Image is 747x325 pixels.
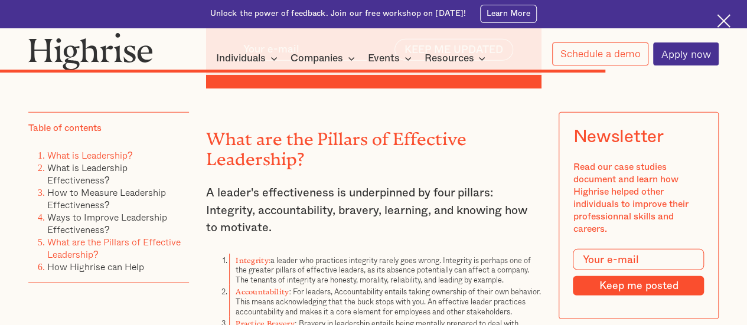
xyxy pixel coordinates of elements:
[210,8,467,19] div: Unlock the power of feedback. Join our free workshop on [DATE]!
[236,319,295,324] strong: Practice Bravery
[28,122,102,134] div: Table of contents
[47,210,167,237] a: Ways to Improve Leadership Effectiveness?
[47,148,133,162] a: What is Leadership?
[291,51,343,65] div: Companies
[28,32,153,70] img: Highrise logo
[47,160,128,187] a: What is Leadership Effectiveness?
[368,51,400,65] div: Events
[206,125,542,165] h2: What are the Pillars of Effective Leadership?
[573,249,704,270] input: Your e-mail
[236,256,270,261] strong: Integrity:
[206,185,542,237] p: A leader's effectiveness is underpinned by four pillars: Integrity, accountability, bravery, lear...
[573,249,704,296] form: Modal Form
[424,51,474,65] div: Resources
[47,260,144,274] a: How Highrise can Help
[573,275,704,295] input: Keep me posted
[229,285,541,316] li: : For leaders, Accountability entails taking ownership of their own behavior. This means acknowle...
[424,51,489,65] div: Resources
[368,51,415,65] div: Events
[216,51,266,65] div: Individuals
[229,254,541,285] li: a leader who practices integrity rarely goes wrong. Integrity is perhaps one of the greater pilla...
[480,5,537,23] a: Learn More
[236,287,289,292] strong: Accountability
[47,185,166,212] a: How to Measure Leadership Effectiveness?
[573,160,704,235] div: Read our case studies document and learn how Highrise helped other individuals to improve their p...
[216,51,281,65] div: Individuals
[717,14,730,28] img: Cross icon
[653,42,719,65] a: Apply now
[552,42,648,65] a: Schedule a demo
[573,126,663,146] div: Newsletter
[291,51,358,65] div: Companies
[47,235,181,261] a: What are the Pillars of Effective Leadership?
